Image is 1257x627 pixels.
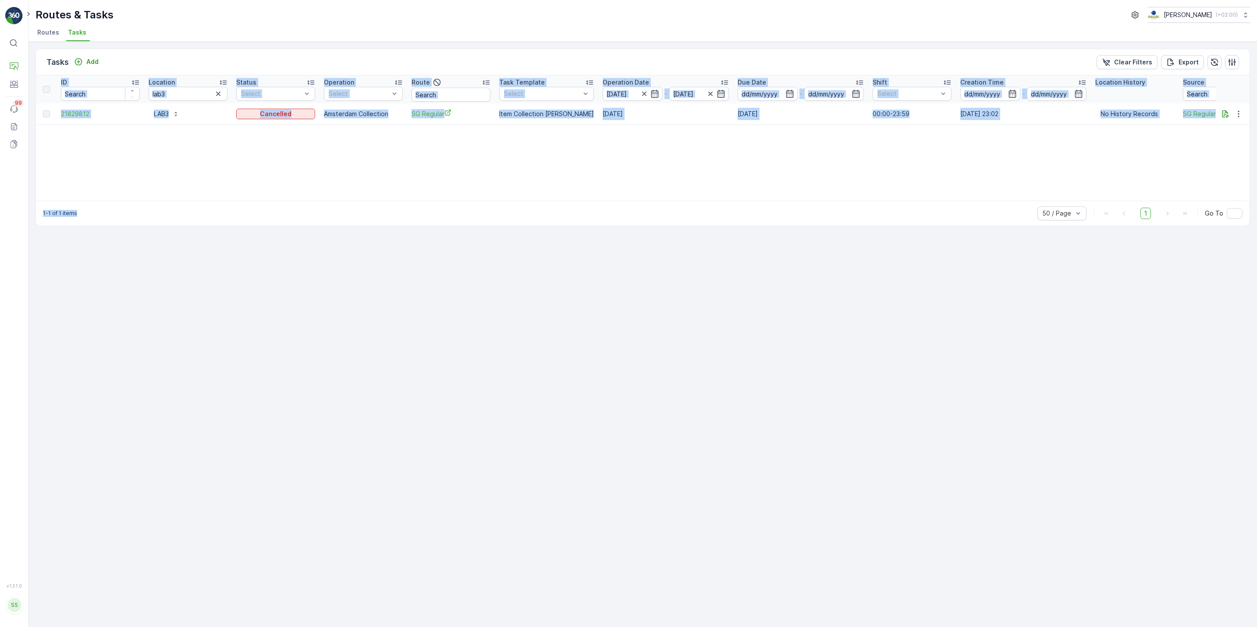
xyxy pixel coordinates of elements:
[1022,89,1025,99] p: -
[43,110,50,117] div: Toggle Row Selected
[1147,7,1250,23] button: [PERSON_NAME](+02:00)
[1179,58,1199,67] p: Export
[68,28,86,37] span: Tasks
[5,7,23,25] img: logo
[154,110,169,118] p: LAB3
[61,110,140,118] a: 21829812
[499,110,594,118] p: Item Collection [PERSON_NAME]
[324,110,403,118] p: Amsterdam Collection
[86,57,99,66] p: Add
[412,78,430,87] p: Route
[36,8,114,22] p: Routes & Tasks
[236,109,315,119] button: Cancelled
[956,103,1091,124] td: [DATE] 23:02
[804,87,864,101] input: dd/mm/yyyy
[960,87,1020,101] input: dd/mm/yyyy
[603,87,663,101] input: dd/mm/yyyy
[1101,110,1169,118] p: No History Records
[738,87,798,101] input: dd/mm/yyyy
[5,583,23,588] span: v 1.51.0
[61,87,140,101] input: Search
[1161,55,1204,69] button: Export
[5,590,23,620] button: SS
[1114,58,1152,67] p: Clear Filters
[504,89,580,98] p: Select
[873,110,952,118] p: 00:00-23:59
[1205,209,1223,218] span: Go To
[260,110,291,118] p: Cancelled
[236,78,256,87] p: Status
[1095,78,1145,87] p: Location History
[1183,78,1204,87] p: Source
[241,89,302,98] p: Select
[46,56,69,68] p: Tasks
[733,103,868,124] td: [DATE]
[1140,208,1151,219] span: 1
[877,89,938,98] p: Select
[149,78,175,87] p: Location
[1216,11,1238,18] p: ( +02:00 )
[499,78,545,87] p: Task Template
[603,78,649,87] p: Operation Date
[664,89,668,99] p: -
[324,78,354,87] p: Operation
[799,89,802,99] p: -
[149,87,227,101] input: Search
[7,598,21,612] div: SS
[960,78,1004,87] p: Creation Time
[738,78,766,87] p: Due Date
[37,28,59,37] span: Routes
[1164,11,1212,19] p: [PERSON_NAME]
[43,210,77,217] p: 1-1 of 1 items
[329,89,389,98] p: Select
[412,88,490,102] input: Search
[1027,87,1087,101] input: dd/mm/yyyy
[873,78,887,87] p: Shift
[1147,10,1160,20] img: basis-logo_rgb2x.png
[5,100,23,118] a: 99
[669,87,729,101] input: dd/mm/yyyy
[598,103,733,124] td: [DATE]
[61,78,67,87] p: ID
[149,107,185,121] button: LAB3
[1097,55,1158,69] button: Clear Filters
[412,109,490,118] a: SG Regular
[71,57,102,67] button: Add
[15,99,22,106] p: 99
